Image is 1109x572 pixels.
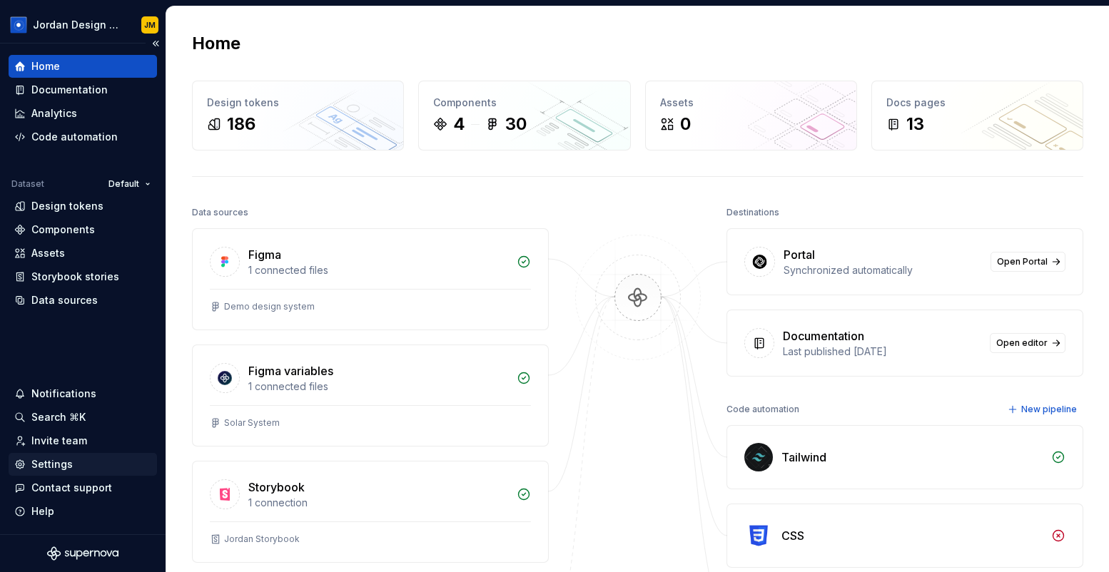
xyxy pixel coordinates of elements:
div: Portal [784,246,815,263]
button: Contact support [9,476,157,499]
span: Default [108,178,139,190]
div: Assets [31,246,65,260]
div: 1 connected files [248,263,508,277]
a: Components [9,218,157,241]
div: 186 [227,113,255,136]
div: Search ⌘K [31,410,86,424]
div: Contact support [31,481,112,495]
button: Notifications [9,382,157,405]
span: Open editor [996,337,1048,349]
div: Home [31,59,60,73]
a: Figma1 connected filesDemo design system [192,228,549,330]
a: Documentation [9,78,157,101]
div: Figma variables [248,362,333,379]
div: 4 [453,113,465,136]
div: Invite team [31,434,87,448]
a: Storybook stories [9,265,157,288]
div: Last published [DATE] [783,344,981,359]
a: Docs pages13 [871,81,1083,150]
div: Analytics [31,106,77,121]
div: Storybook [248,479,305,496]
div: Demo design system [224,301,315,312]
div: Docs pages [886,96,1068,110]
div: Figma [248,246,281,263]
a: Data sources [9,289,157,312]
a: Settings [9,453,157,476]
div: Tailwind [781,449,826,466]
a: Design tokens186 [192,81,404,150]
div: 1 connected files [248,379,508,394]
a: Code automation [9,126,157,148]
div: Settings [31,457,73,471]
div: Synchronized automatically [784,263,982,277]
button: New pipeline [1003,399,1083,419]
div: Dataset [11,178,44,190]
div: Storybook stories [31,270,119,284]
div: JM [144,19,156,31]
button: Jordan Design SystemJM [3,9,163,40]
a: Assets0 [645,81,857,150]
div: 0 [680,113,691,136]
a: Home [9,55,157,78]
div: Code automation [31,130,118,144]
button: Search ⌘K [9,406,157,429]
div: Data sources [31,293,98,307]
div: Components [433,96,615,110]
button: Help [9,500,157,523]
div: Destinations [726,203,779,223]
svg: Supernova Logo [47,546,118,561]
div: Solar System [224,417,280,429]
a: Components430 [418,81,630,150]
a: Storybook1 connectionJordan Storybook [192,461,549,563]
img: 049812b6-2877-400d-9dc9-987621144c16.png [10,16,27,34]
div: CSS [781,527,804,544]
div: Jordan Storybook [224,533,300,545]
a: Figma variables1 connected filesSolar System [192,344,549,446]
div: 1 connection [248,496,508,510]
a: Design tokens [9,195,157,218]
div: Code automation [726,399,799,419]
div: Components [31,223,95,237]
button: Collapse sidebar [146,34,166,53]
div: Design tokens [31,199,103,213]
div: 13 [906,113,924,136]
h2: Home [192,32,240,55]
button: Default [102,174,157,194]
div: Design tokens [207,96,389,110]
div: Assets [660,96,842,110]
a: Assets [9,242,157,265]
span: New pipeline [1021,404,1077,415]
span: Open Portal [997,256,1048,267]
a: Open editor [990,333,1065,353]
a: Open Portal [991,252,1065,272]
div: Help [31,504,54,519]
a: Analytics [9,102,157,125]
div: Data sources [192,203,248,223]
div: Jordan Design System [33,18,124,32]
a: Invite team [9,429,157,452]
div: Notifications [31,387,96,401]
div: Documentation [31,83,108,97]
div: 30 [505,113,527,136]
div: Documentation [783,327,864,344]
